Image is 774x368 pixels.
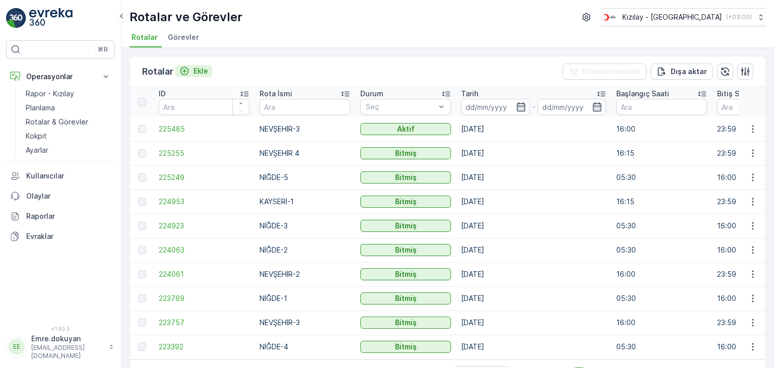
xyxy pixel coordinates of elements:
[138,294,146,302] div: Toggle Row Selected
[22,101,115,115] a: Planlama
[260,318,350,328] p: NEVŞEHİR-3
[601,12,618,23] img: k%C4%B1z%C4%B1lay_D5CCths_t1JZB0k.png
[159,293,249,303] span: 223769
[260,221,350,231] p: NİĞDE-3
[168,32,199,42] span: Görevler
[616,197,707,207] p: 16:15
[532,101,536,113] p: -
[616,269,707,279] p: 16:00
[260,245,350,255] p: NİĞDE-2
[395,221,417,231] p: Bitmiş
[6,166,115,186] a: Kullanıcılar
[360,89,383,99] p: Durum
[260,99,350,115] input: Ara
[260,124,350,134] p: NEVŞEHİR-3
[138,270,146,278] div: Toggle Row Selected
[456,141,611,165] td: [DATE]
[395,148,417,158] p: Bitmiş
[26,117,88,127] p: Rotalar & Görevler
[175,65,212,77] button: Ekle
[360,196,451,208] button: Bitmiş
[138,343,146,351] div: Toggle Row Selected
[138,222,146,230] div: Toggle Row Selected
[616,245,707,255] p: 05:30
[159,221,249,231] span: 224923
[6,67,115,87] button: Operasyonlar
[138,319,146,327] div: Toggle Row Selected
[26,191,111,201] p: Olaylar
[366,102,435,112] p: Seç
[395,172,417,182] p: Bitmiş
[622,12,722,22] p: Kızılay - [GEOGRAPHIC_DATA]
[31,334,104,344] p: Emre.dokuyan
[159,99,249,115] input: Ara
[395,318,417,328] p: Bitmiş
[616,172,707,182] p: 05:30
[193,66,208,76] p: Ekle
[726,13,752,21] p: ( +03:00 )
[616,342,707,352] p: 05:30
[6,226,115,247] a: Evraklar
[360,123,451,135] button: Aktif
[22,129,115,143] a: Kokpit
[22,143,115,157] a: Ayarlar
[360,147,451,159] button: Bitmiş
[26,72,95,82] p: Operasyonlar
[26,89,74,99] p: Rapor - Kızılay
[6,326,115,332] span: v 1.50.3
[159,172,249,182] span: 225249
[22,87,115,101] a: Rapor - Kızılay
[651,64,713,80] button: Dışa aktar
[671,67,707,77] p: Dışa aktar
[159,269,249,279] span: 224061
[260,293,350,303] p: NİĞDE-1
[142,65,173,79] p: Rotalar
[616,124,707,134] p: 16:00
[456,238,611,262] td: [DATE]
[159,197,249,207] span: 224953
[395,293,417,303] p: Bitmiş
[159,342,249,352] span: 223392
[562,64,647,80] button: Filtreleri temizle
[395,245,417,255] p: Bitmiş
[395,197,417,207] p: Bitmiş
[26,103,55,113] p: Planlama
[159,318,249,328] a: 223757
[159,245,249,255] a: 224063
[601,8,766,26] button: Kızılay - [GEOGRAPHIC_DATA](+03:00)
[26,171,111,181] p: Kullanıcılar
[260,197,350,207] p: KAYSERİ-1
[9,339,25,355] div: EE
[6,8,26,28] img: logo
[159,124,249,134] a: 225485
[360,220,451,232] button: Bitmiş
[159,148,249,158] a: 225255
[397,124,415,134] p: Aktif
[26,131,47,141] p: Kokpit
[260,89,292,99] p: Rota İsmi
[132,32,158,42] span: Rotalar
[6,186,115,206] a: Olaylar
[616,221,707,231] p: 05:30
[22,115,115,129] a: Rotalar & Görevler
[360,317,451,329] button: Bitmiş
[616,293,707,303] p: 05:30
[26,211,111,221] p: Raporlar
[31,344,104,360] p: [EMAIL_ADDRESS][DOMAIN_NAME]
[260,172,350,182] p: NİĞDE-5
[456,165,611,190] td: [DATE]
[616,148,707,158] p: 16:15
[29,8,73,28] img: logo_light-DOdMpM7g.png
[456,335,611,359] td: [DATE]
[583,67,640,77] p: Filtreleri temizle
[98,45,108,53] p: ⌘B
[395,342,417,352] p: Bitmiş
[138,149,146,157] div: Toggle Row Selected
[616,89,669,99] p: Başlangıç Saati
[26,145,48,155] p: Ayarlar
[260,148,350,158] p: NEVŞEHİR 4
